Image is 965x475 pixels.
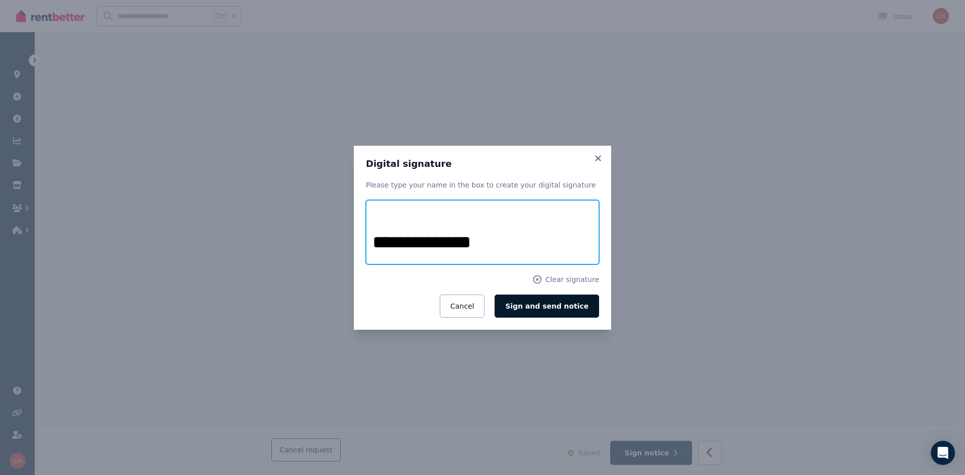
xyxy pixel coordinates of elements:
[545,274,599,284] span: Clear signature
[366,180,599,190] p: Please type your name in the box to create your digital signature
[931,441,955,465] div: Open Intercom Messenger
[440,295,485,318] button: Cancel
[366,158,599,170] h3: Digital signature
[495,295,599,318] button: Sign and send notice
[505,302,589,310] span: Sign and send notice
